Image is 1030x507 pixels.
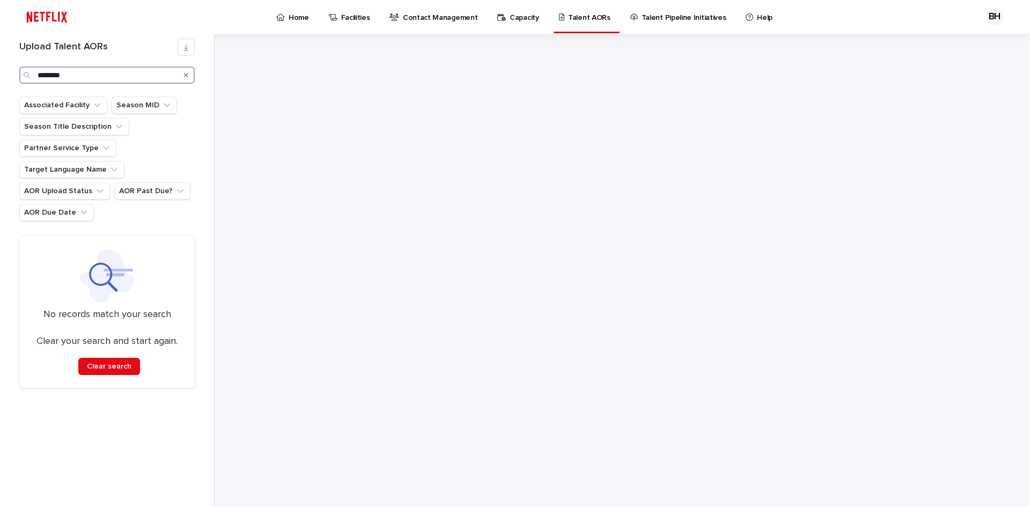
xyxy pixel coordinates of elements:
h1: Upload Talent AORs [19,41,178,53]
img: ifQbXi3ZQGMSEF7WDB7W [21,6,72,28]
button: AOR Due Date [19,204,94,221]
button: Clear search [78,358,140,375]
button: AOR Upload Status [19,182,110,200]
span: Clear search [87,363,131,370]
input: Search [19,67,195,84]
button: Partner Service Type [19,139,116,157]
p: Clear your search and start again. [36,336,178,348]
button: AOR Past Due? [114,182,190,200]
p: No records match your search [32,309,182,321]
button: Season Title Description [19,118,129,135]
div: BH [986,9,1003,26]
button: Season MID [112,97,177,114]
button: Associated Facility [19,97,107,114]
button: Target Language Name [19,161,124,178]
